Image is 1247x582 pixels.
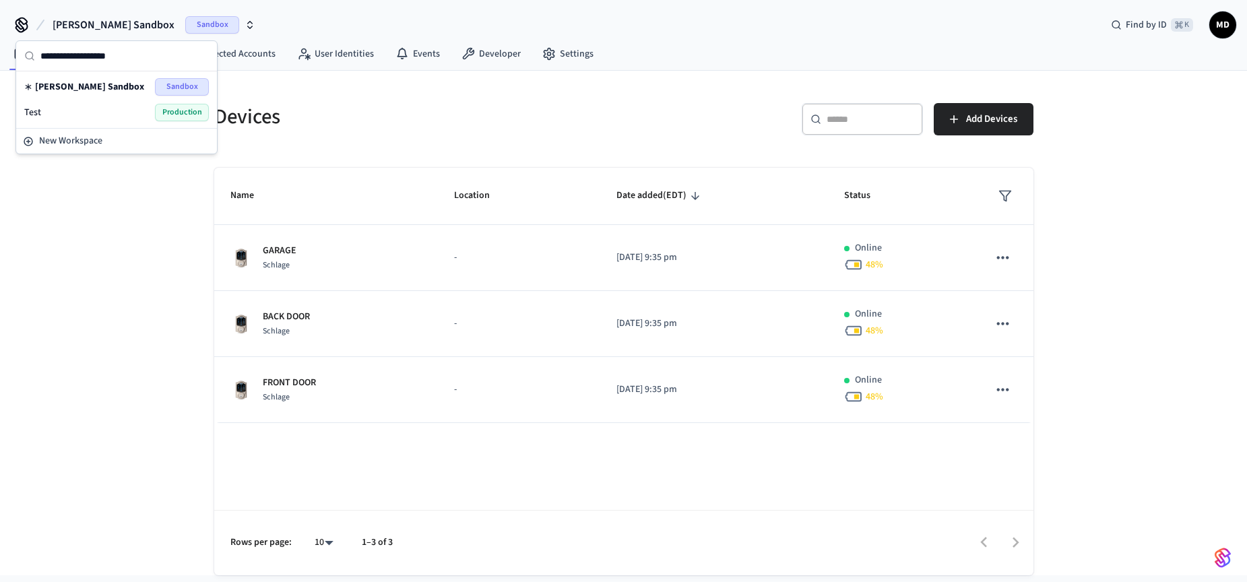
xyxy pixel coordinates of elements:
span: ⌘ K [1171,18,1193,32]
span: Status [844,185,888,206]
p: - [454,251,584,265]
a: User Identities [286,42,385,66]
div: 10 [308,533,340,552]
span: Find by ID [1126,18,1167,32]
p: [DATE] 9:35 pm [616,317,812,331]
a: Developer [451,42,532,66]
span: Schlage [263,391,290,403]
p: BACK DOOR [263,310,310,324]
span: MD [1211,13,1235,37]
p: Rows per page: [230,536,292,550]
span: Production [155,104,209,121]
span: Test [24,106,41,119]
span: 48 % [866,258,883,271]
span: [PERSON_NAME] Sandbox [53,17,174,33]
div: Find by ID⌘ K [1100,13,1204,37]
img: Schlage Sense Smart Deadbolt with Camelot Trim, Front [230,313,252,335]
span: Sandbox [155,78,209,96]
table: sticky table [214,168,1033,423]
span: 48 % [866,390,883,403]
p: GARAGE [263,244,296,258]
a: Events [385,42,451,66]
span: Name [230,185,271,206]
a: Devices [3,42,73,66]
span: Add Devices [966,110,1017,128]
img: SeamLogoGradient.69752ec5.svg [1215,547,1231,569]
p: - [454,383,584,397]
p: Online [855,241,882,255]
p: - [454,317,584,331]
span: New Workspace [39,134,102,148]
p: Online [855,307,882,321]
h5: Devices [214,103,616,131]
p: [DATE] 9:35 pm [616,251,812,265]
span: [PERSON_NAME] Sandbox [35,80,144,94]
button: Add Devices [934,103,1033,135]
p: 1–3 of 3 [362,536,393,550]
p: FRONT DOOR [263,376,316,390]
button: MD [1209,11,1236,38]
div: Suggestions [16,71,217,128]
span: Location [454,185,507,206]
p: Online [855,373,882,387]
img: Schlage Sense Smart Deadbolt with Camelot Trim, Front [230,379,252,401]
span: Date added(EDT) [616,185,704,206]
p: [DATE] 9:35 pm [616,383,812,397]
span: Schlage [263,259,290,271]
button: New Workspace [18,130,216,152]
span: Sandbox [185,16,239,34]
a: Connected Accounts [164,42,286,66]
span: 48 % [866,324,883,337]
span: Schlage [263,325,290,337]
a: Settings [532,42,604,66]
img: Schlage Sense Smart Deadbolt with Camelot Trim, Front [230,247,252,269]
